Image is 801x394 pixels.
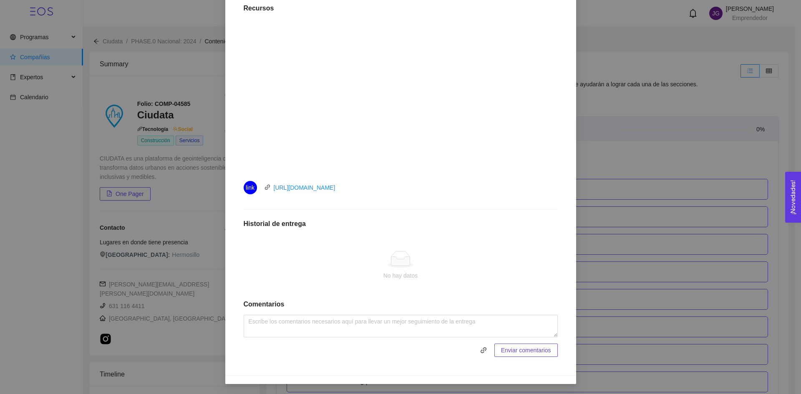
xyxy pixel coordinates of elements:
div: No hay datos [250,271,551,280]
a: [URL][DOMAIN_NAME] [274,184,335,191]
h1: Recursos [244,4,558,13]
span: link [264,184,270,190]
span: Enviar comentarios [501,346,551,355]
button: Open Feedback Widget [785,172,801,223]
h1: Historial de entrega [244,220,558,228]
span: link [477,347,490,354]
button: link [477,344,490,357]
h1: Comentarios [244,300,558,309]
button: Enviar comentarios [494,344,558,357]
iframe: 01 Raime Fundamentos Teoricos de la Tecnologia [267,23,534,173]
span: link [246,181,254,194]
